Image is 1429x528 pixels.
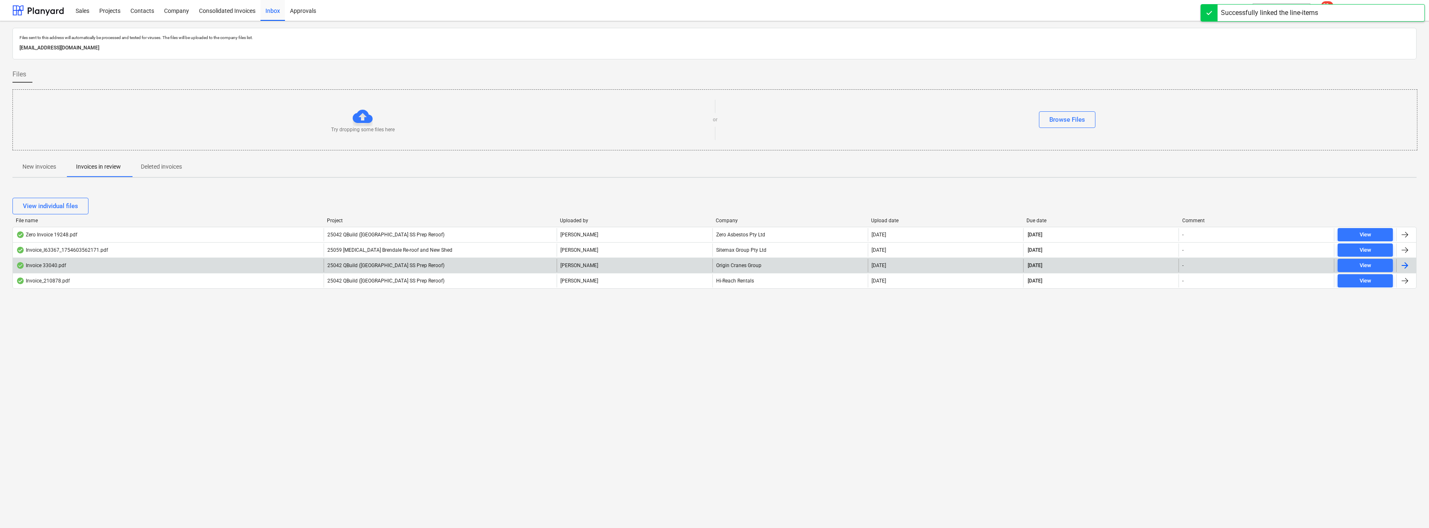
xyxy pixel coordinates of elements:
[713,116,717,123] p: or
[1182,278,1183,284] div: -
[1049,114,1085,125] div: Browse Files
[76,162,121,171] p: Invoices in review
[1039,111,1095,128] button: Browse Files
[712,259,868,272] div: Origin Cranes Group
[872,232,886,238] div: [DATE]
[1360,246,1371,255] div: View
[1027,247,1043,254] span: [DATE]
[1182,247,1183,253] div: -
[327,232,444,238] span: 25042 QBuild (Sunshine Beach SS Prep Reroof)
[12,89,1417,150] div: Try dropping some files hereorBrowse Files
[20,35,1409,40] p: Files sent to this address will automatically be processed and tested for viruses. The files will...
[871,218,1020,223] div: Upload date
[1360,261,1371,270] div: View
[327,247,452,253] span: 25059 Iplex Brendale Re-roof and New Shed
[20,44,1409,52] p: [EMAIL_ADDRESS][DOMAIN_NAME]
[560,278,598,285] p: [PERSON_NAME]
[16,262,66,269] div: Invoice 33040.pdf
[331,126,395,133] p: Try dropping some files here
[16,247,25,253] div: OCR finished
[1387,488,1429,528] iframe: Chat Widget
[560,218,709,223] div: Uploaded by
[1360,276,1371,286] div: View
[712,228,868,241] div: Zero Asbestos Pty Ltd
[560,247,598,254] p: [PERSON_NAME]
[16,247,108,253] div: Invoice_I63367_1754603562171.pdf
[1182,218,1331,223] div: Comment
[16,278,70,284] div: Invoice_210878.pdf
[327,263,444,268] span: 25042 QBuild (Sunshine Beach SS Prep Reroof)
[712,243,868,257] div: Sitemax Group Pty Ltd
[16,231,77,238] div: Zero Invoice 19248.pdf
[1338,259,1393,272] button: View
[16,231,25,238] div: OCR finished
[327,278,444,284] span: 25042 QBuild (Sunshine Beach SS Prep Reroof)
[712,274,868,287] div: Hi-Reach Rentals
[12,69,26,79] span: Files
[16,262,25,269] div: OCR finished
[1027,231,1043,238] span: [DATE]
[327,218,554,223] div: Project
[23,201,78,211] div: View individual files
[12,198,88,214] button: View individual files
[1338,274,1393,287] button: View
[872,278,886,284] div: [DATE]
[16,218,320,223] div: File name
[560,231,598,238] p: [PERSON_NAME]
[716,218,864,223] div: Company
[1027,262,1043,269] span: [DATE]
[1182,232,1183,238] div: -
[1182,263,1183,268] div: -
[16,278,25,284] div: OCR finished
[1026,218,1175,223] div: Due date
[872,263,886,268] div: [DATE]
[1027,278,1043,285] span: [DATE]
[872,247,886,253] div: [DATE]
[141,162,182,171] p: Deleted invoices
[1360,230,1371,240] div: View
[1338,243,1393,257] button: View
[1221,8,1318,18] div: Successfully linked the line-items
[22,162,56,171] p: New invoices
[560,262,598,269] p: [PERSON_NAME]
[1338,228,1393,241] button: View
